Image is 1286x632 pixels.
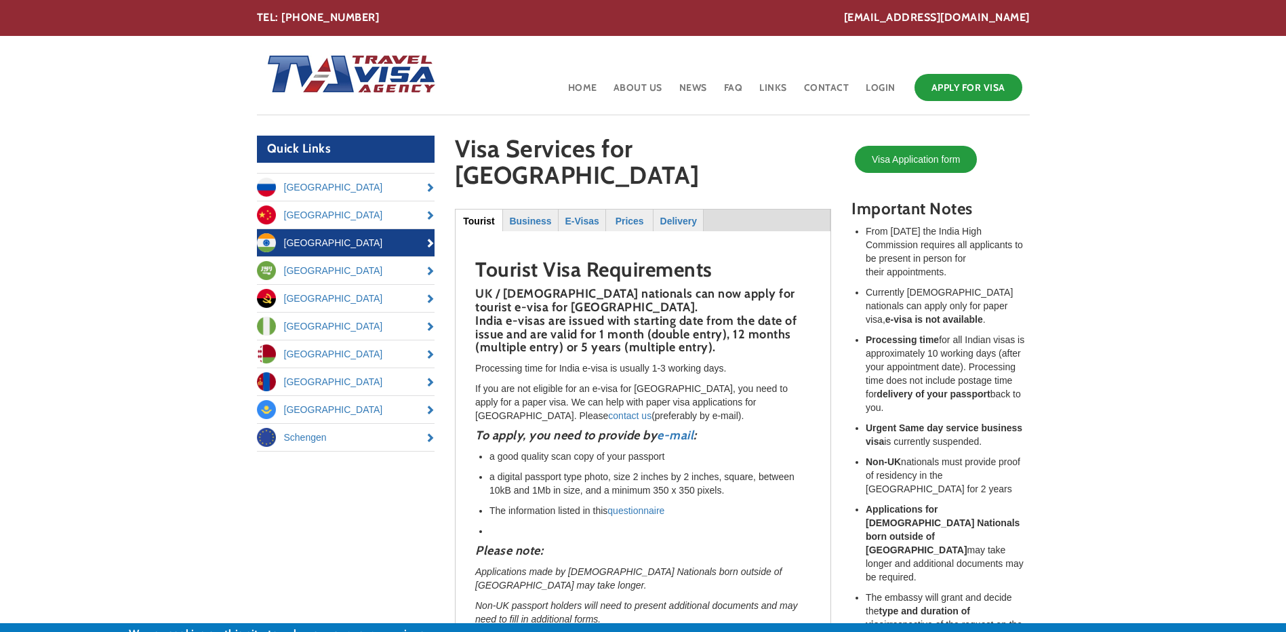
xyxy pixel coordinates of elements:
li: Currently [DEMOGRAPHIC_DATA] nationals can apply only for paper visa, . [866,285,1030,326]
a: Delivery [654,210,702,231]
li: The information listed in this [489,504,811,517]
li: nationals must provide proof of residency in the [GEOGRAPHIC_DATA] for 2 years [866,455,1030,496]
p: Processing time for India e-visa is usually 1-3 working days. [475,361,811,375]
a: Business [504,210,557,231]
p: If you are not eligible for an e-visa for [GEOGRAPHIC_DATA], you need to apply for a paper visa. ... [475,382,811,422]
em: Non-UK passport holders will need to present additional documents and may need to fill in additio... [475,600,798,625]
a: e-mail [657,428,694,443]
div: TEL: [PHONE_NUMBER] [257,10,1030,26]
strong: Non-UK [866,456,901,467]
strong: Tourist [463,216,494,226]
a: [GEOGRAPHIC_DATA] [257,285,435,312]
a: E-Visas [559,210,605,231]
strong: Prices [616,216,644,226]
h1: Visa Services for [GEOGRAPHIC_DATA] [455,136,831,195]
a: Login [864,71,897,115]
strong: type and duration of visa [866,606,970,630]
strong: To apply, you need to provide by : [475,428,697,443]
a: Home [567,71,599,115]
strong: E-Visas [565,216,599,226]
a: Contact [803,71,851,115]
a: [EMAIL_ADDRESS][DOMAIN_NAME] [844,10,1030,26]
a: About Us [612,71,664,115]
a: Prices [607,210,652,231]
strong: Applications for [DEMOGRAPHIC_DATA] Nationals born outside of [GEOGRAPHIC_DATA] [866,504,1020,555]
a: [GEOGRAPHIC_DATA] [257,201,435,229]
a: FAQ [723,71,744,115]
a: Links [758,71,788,115]
strong: Delivery [660,216,697,226]
strong: Urgent Same day service business visa [866,422,1022,447]
a: questionnaire [607,505,664,516]
a: Visa Application form [855,146,977,173]
li: may take longer and additional documents may be required. [866,502,1030,584]
li: From [DATE] the India High Commission requires all applicants to be present in person for their a... [866,224,1030,279]
li: is currently suspended. [866,421,1030,448]
h2: Tourist Visa Requirements [475,258,811,281]
strong: Processing time [866,334,939,345]
a: [GEOGRAPHIC_DATA] [257,174,435,201]
a: [GEOGRAPHIC_DATA] [257,368,435,395]
strong: e-visa is not available [885,314,983,325]
a: [GEOGRAPHIC_DATA] [257,313,435,340]
a: News [678,71,708,115]
a: Apply for Visa [915,74,1022,101]
strong: delivery of your passport [877,389,990,399]
h4: UK / [DEMOGRAPHIC_DATA] nationals can now apply for tourist e-visa for [GEOGRAPHIC_DATA]. India e... [475,288,811,355]
li: a digital passport type photo, size 2 inches by 2 inches, square, between 10kB and 1Mb in size, a... [489,470,811,497]
strong: Business [509,216,551,226]
h3: Important Notes [851,200,1030,218]
a: Tourist [456,210,502,231]
a: [GEOGRAPHIC_DATA] [257,229,435,256]
a: contact us [608,410,651,421]
a: [GEOGRAPHIC_DATA] [257,257,435,284]
a: Schengen [257,424,435,451]
a: [GEOGRAPHIC_DATA] [257,340,435,368]
em: Applications made by [DEMOGRAPHIC_DATA] Nationals born outside of [GEOGRAPHIC_DATA] may take longer. [475,566,782,591]
li: a good quality scan copy of your passport [489,450,811,463]
li: for all Indian visas is approximately 10 working days (after your appointment date). Processing t... [866,333,1030,414]
img: Home [257,41,437,109]
strong: Please note: [475,543,543,558]
a: [GEOGRAPHIC_DATA] [257,396,435,423]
